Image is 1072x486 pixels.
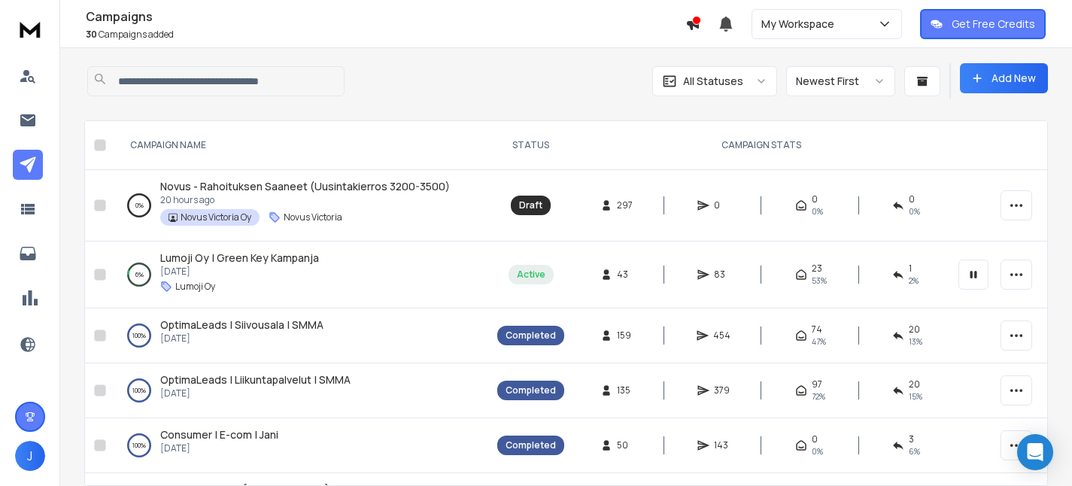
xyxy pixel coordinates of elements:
[112,308,488,363] td: 100%OptimaLeads | Siivousala | SMMA[DATE]
[713,330,730,342] span: 454
[573,121,949,170] th: CAMPAIGN STATS
[761,17,840,32] p: My Workspace
[86,29,685,41] p: Campaigns added
[112,121,488,170] th: CAMPAIGN NAME
[714,269,729,281] span: 83
[909,378,920,390] span: 20
[909,205,920,217] span: 0%
[909,193,915,205] span: 0
[15,441,45,471] button: J
[132,438,146,453] p: 100 %
[683,74,743,89] p: All Statuses
[175,281,215,293] p: Lumoji Oy
[812,433,818,445] span: 0
[617,269,632,281] span: 43
[812,205,823,217] span: 0%
[1017,434,1053,470] div: Open Intercom Messenger
[160,179,450,194] a: Novus - Rahoituksen Saaneet (Uusintakierros 3200-3500)
[812,323,822,336] span: 74
[160,333,323,345] p: [DATE]
[160,179,450,193] span: Novus - Rahoituksen Saaneet (Uusintakierros 3200-3500)
[132,328,146,343] p: 100 %
[909,263,912,275] span: 1
[112,241,488,308] td: 6%Lumoji Oy | Green Key Kampanja[DATE]Lumoji Oy
[160,251,319,266] a: Lumoji Oy | Green Key Kampanja
[812,275,827,287] span: 53 %
[952,17,1035,32] p: Get Free Credits
[519,199,542,211] div: Draft
[284,211,342,223] p: Novus Victoria
[812,263,822,275] span: 23
[909,390,922,402] span: 15 %
[135,267,144,282] p: 6 %
[617,439,632,451] span: 50
[112,363,488,418] td: 100%OptimaLeads | Liikuntapalvelut | SMMA[DATE]
[909,275,919,287] span: 2 %
[86,8,685,26] h1: Campaigns
[812,445,823,457] span: 0%
[517,269,545,281] div: Active
[160,266,319,278] p: [DATE]
[909,433,914,445] span: 3
[506,384,556,396] div: Completed
[160,442,278,454] p: [DATE]
[160,194,450,206] p: 20 hours ago
[617,384,632,396] span: 135
[112,170,488,241] td: 0%Novus - Rahoituksen Saaneet (Uusintakierros 3200-3500)20 hours agoNovus Victoria OyNovus Victoria
[160,427,278,442] span: Consumer | E-com | Jani
[506,439,556,451] div: Completed
[909,445,920,457] span: 6 %
[920,9,1046,39] button: Get Free Credits
[160,427,278,442] a: Consumer | E-com | Jani
[812,336,826,348] span: 47 %
[86,28,97,41] span: 30
[160,372,351,387] a: OptimaLeads | Liikuntapalvelut | SMMA
[812,193,818,205] span: 0
[617,199,633,211] span: 297
[617,330,632,342] span: 159
[488,121,573,170] th: STATUS
[714,439,729,451] span: 143
[909,323,920,336] span: 20
[786,66,895,96] button: Newest First
[960,63,1048,93] button: Add New
[160,317,323,333] a: OptimaLeads | Siivousala | SMMA
[909,336,922,348] span: 13 %
[160,387,351,399] p: [DATE]
[506,330,556,342] div: Completed
[112,418,488,473] td: 100%Consumer | E-com | Jani[DATE]
[812,378,822,390] span: 97
[812,390,825,402] span: 72 %
[714,384,730,396] span: 379
[15,15,45,43] img: logo
[132,383,146,398] p: 100 %
[714,199,729,211] span: 0
[135,198,144,213] p: 0 %
[181,211,251,223] p: Novus Victoria Oy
